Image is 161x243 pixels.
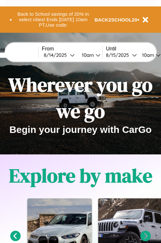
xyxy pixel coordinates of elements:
button: Back to School savings of 20% in select cities! Ends [DATE] 10am PT.Use code: [12,10,95,30]
div: 10am [79,52,96,58]
button: 10am [77,52,102,58]
h1: Explore by make [9,162,152,189]
div: 8 / 14 / 2025 [44,52,70,58]
button: 8/14/2025 [42,52,77,58]
label: From [42,46,102,52]
b: BACK2SCHOOL20 [95,17,137,22]
div: 8 / 15 / 2025 [106,52,132,58]
div: 10am [139,52,156,58]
